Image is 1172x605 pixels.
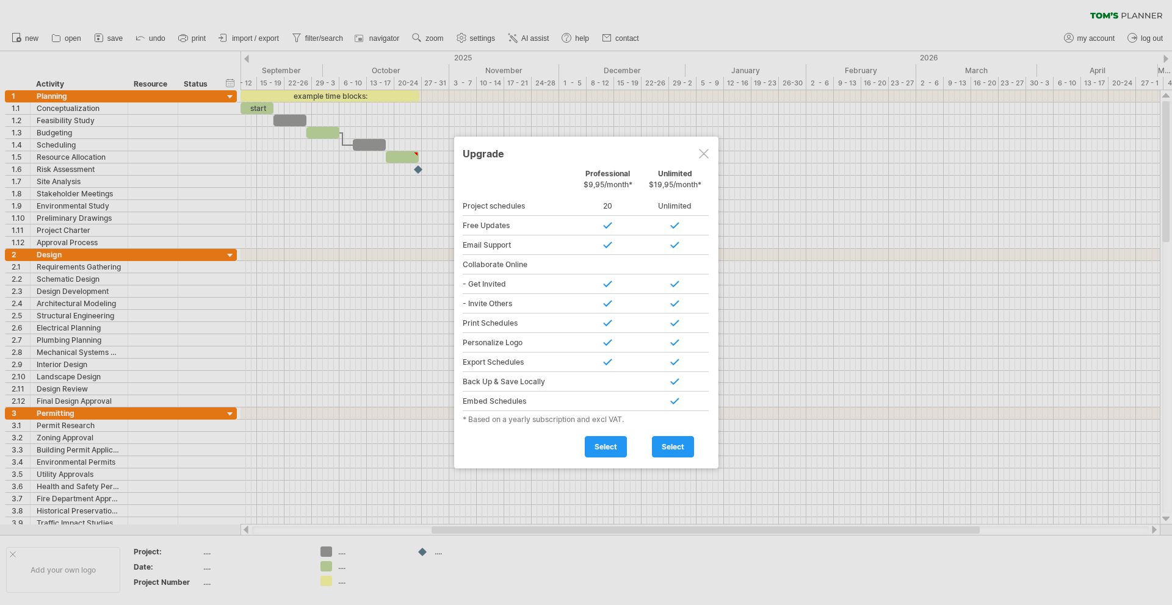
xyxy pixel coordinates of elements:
div: Export Schedules [463,353,574,372]
div: 20 [574,196,642,216]
div: Upgrade [463,142,710,164]
span: $9,95/month* [584,180,632,189]
div: Free Updates [463,216,574,235]
div: Back Up & Save Locally [463,372,574,392]
div: Professional [574,169,642,195]
div: Project schedules [463,196,574,216]
span: select [662,442,684,451]
div: Unlimited [642,196,709,216]
div: - Get Invited [463,274,574,294]
div: Email Support [463,235,574,255]
div: Unlimited [642,169,709,195]
div: Embed Schedules [463,392,574,411]
div: Print Schedules [463,313,574,333]
div: * Based on a yearly subscription and excl VAT. [463,415,710,424]
a: select [652,436,694,457]
div: - Invite Others [463,294,574,313]
div: Personalize Logo [463,333,574,353]
a: select [585,436,627,457]
span: select [595,442,617,451]
span: $19,95/month* [649,180,701,189]
div: Collaborate Online [463,255,574,274]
